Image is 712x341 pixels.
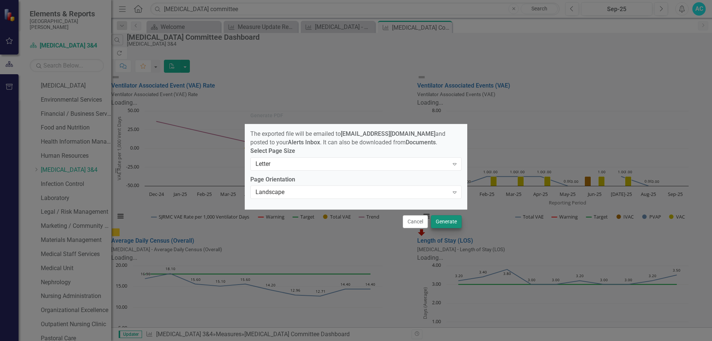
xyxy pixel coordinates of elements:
strong: Alerts Inbox [288,139,320,146]
button: Cancel [403,215,428,228]
label: Select Page Size [250,147,462,155]
label: Page Orientation [250,176,462,184]
button: Generate [431,215,462,228]
strong: Documents [406,139,436,146]
div: Landscape [256,188,449,197]
span: The exported file will be emailed to and posted to your . It can also be downloaded from . [250,130,445,146]
div: Letter [256,160,449,168]
div: Generate PDF [250,113,283,118]
strong: [EMAIL_ADDRESS][DOMAIN_NAME] [341,130,435,137]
